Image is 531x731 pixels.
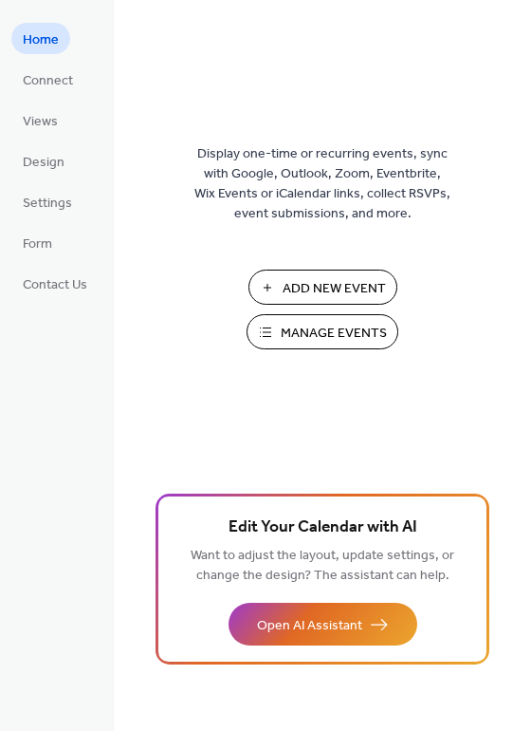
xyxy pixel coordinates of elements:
button: Add New Event [248,270,397,305]
span: Home [23,30,59,50]
span: Display one-time or recurring events, sync with Google, Outlook, Zoom, Eventbrite, Wix Events or ... [194,144,450,224]
span: Views [23,112,58,132]
span: Settings [23,194,72,214]
span: Form [23,234,52,254]
span: Add New Event [283,279,386,299]
button: Manage Events [247,314,398,349]
span: Contact Us [23,275,87,295]
a: Settings [11,186,83,217]
button: Open AI Assistant [229,603,417,646]
a: Home [11,23,70,54]
a: Connect [11,64,84,95]
span: Want to adjust the layout, update settings, or change the design? The assistant can help. [191,543,454,589]
span: Connect [23,71,73,91]
span: Edit Your Calendar with AI [229,515,417,541]
span: Manage Events [281,324,387,344]
span: Open AI Assistant [257,616,362,636]
a: Form [11,227,64,258]
a: Views [11,104,69,136]
span: Design [23,153,64,173]
a: Design [11,145,76,177]
a: Contact Us [11,268,99,299]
